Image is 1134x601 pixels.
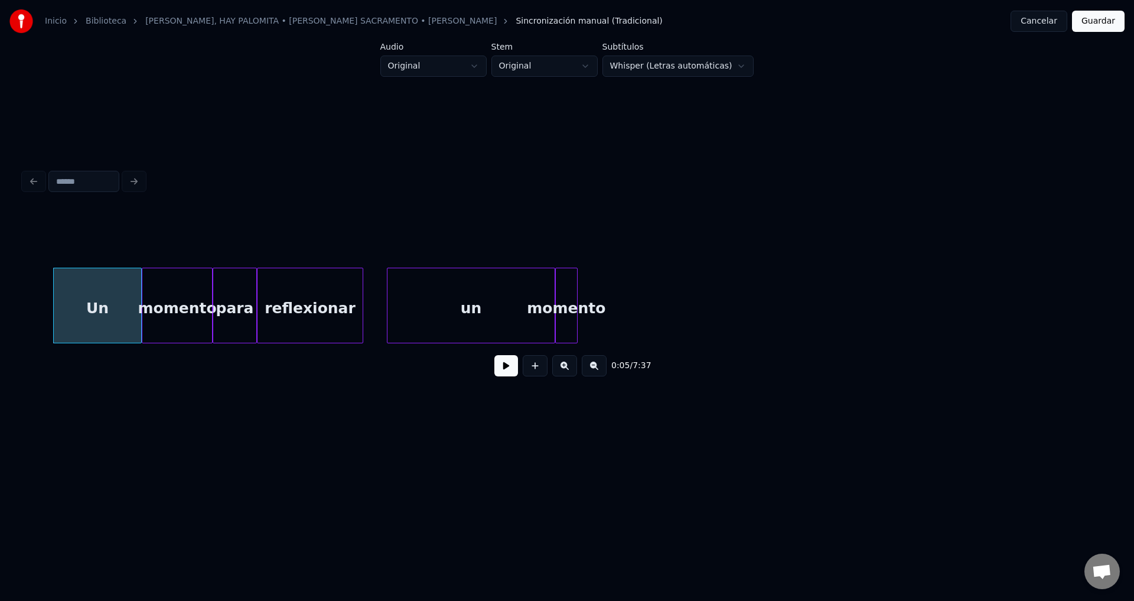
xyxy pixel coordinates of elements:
[45,15,663,27] nav: breadcrumb
[1011,11,1067,32] button: Cancelar
[380,43,487,51] label: Audio
[86,15,126,27] a: Biblioteca
[611,360,640,372] div: /
[9,9,33,33] img: youka
[1084,554,1120,589] a: Chat abierto
[45,15,67,27] a: Inicio
[611,360,630,372] span: 0:05
[1072,11,1125,32] button: Guardar
[602,43,754,51] label: Subtítulos
[633,360,651,372] span: 7:37
[145,15,497,27] a: [PERSON_NAME], HAY PALOMITA • [PERSON_NAME] SACRAMENTO • [PERSON_NAME]
[491,43,598,51] label: Stem
[516,15,662,27] span: Sincronización manual (Tradicional)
